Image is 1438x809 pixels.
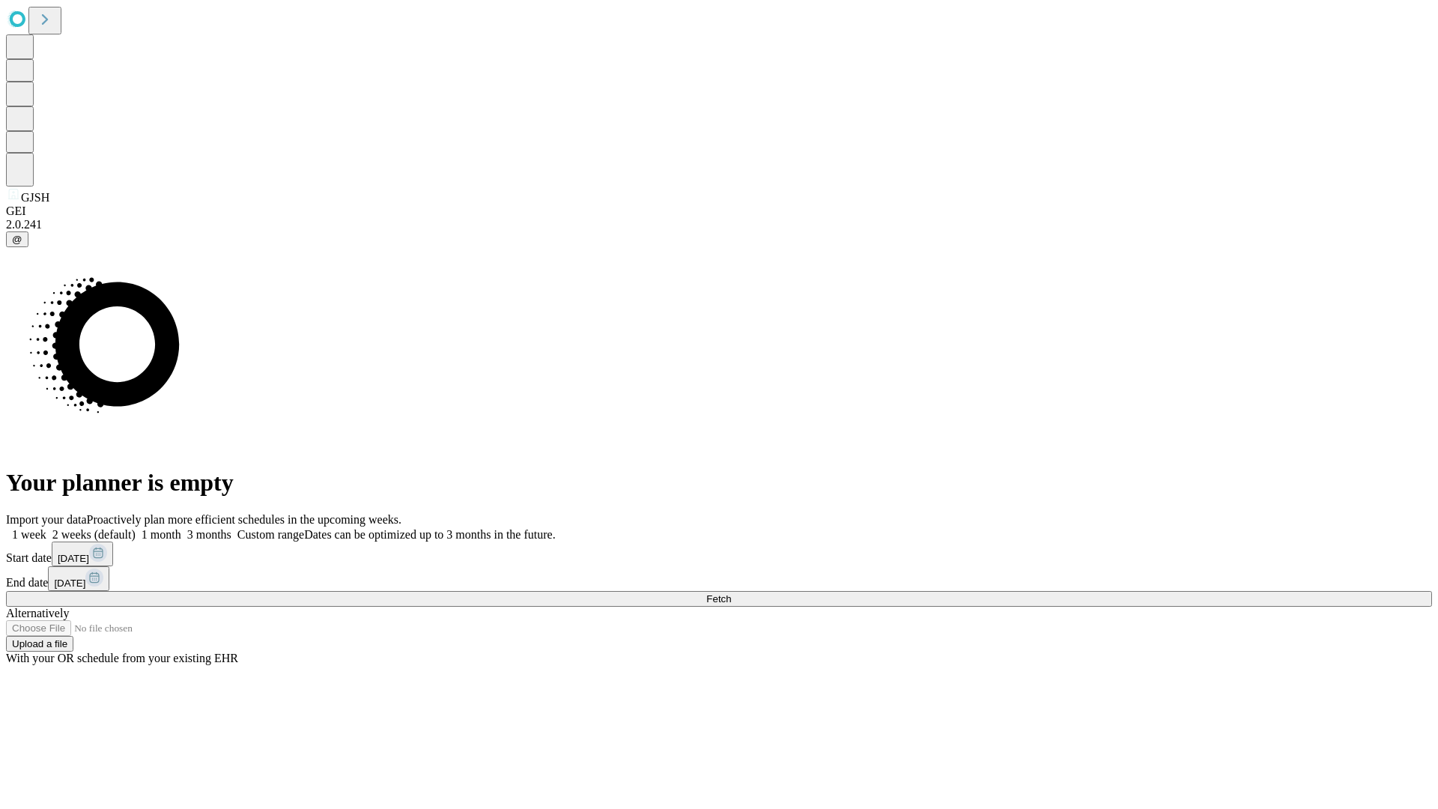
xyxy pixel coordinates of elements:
span: [DATE] [54,578,85,589]
span: @ [12,234,22,245]
span: 2 weeks (default) [52,528,136,541]
button: [DATE] [48,566,109,591]
div: End date [6,566,1432,591]
button: @ [6,231,28,247]
h1: Your planner is empty [6,469,1432,497]
span: 1 month [142,528,181,541]
div: Start date [6,542,1432,566]
span: Fetch [706,593,731,605]
button: Fetch [6,591,1432,607]
span: With your OR schedule from your existing EHR [6,652,238,664]
div: GEI [6,204,1432,218]
span: Dates can be optimized up to 3 months in the future. [304,528,555,541]
span: 3 months [187,528,231,541]
div: 2.0.241 [6,218,1432,231]
span: Proactively plan more efficient schedules in the upcoming weeks. [87,513,401,526]
span: Custom range [237,528,304,541]
span: 1 week [12,528,46,541]
span: Import your data [6,513,87,526]
span: [DATE] [58,553,89,564]
button: [DATE] [52,542,113,566]
span: Alternatively [6,607,69,619]
span: GJSH [21,191,49,204]
button: Upload a file [6,636,73,652]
